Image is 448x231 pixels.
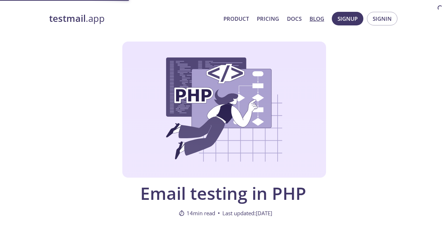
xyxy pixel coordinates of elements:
[101,183,346,203] span: Email testing in PHP
[49,13,218,25] a: testmail.app
[373,14,392,23] span: Signin
[287,14,302,23] a: Docs
[338,14,358,23] span: Signup
[257,14,279,23] a: Pricing
[49,12,86,25] strong: testmail
[310,14,324,23] a: Blog
[332,12,363,25] button: Signup
[223,14,249,23] a: Product
[179,209,215,217] span: 14 min read
[222,209,272,217] span: Last updated: [DATE]
[367,12,397,25] button: Signin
